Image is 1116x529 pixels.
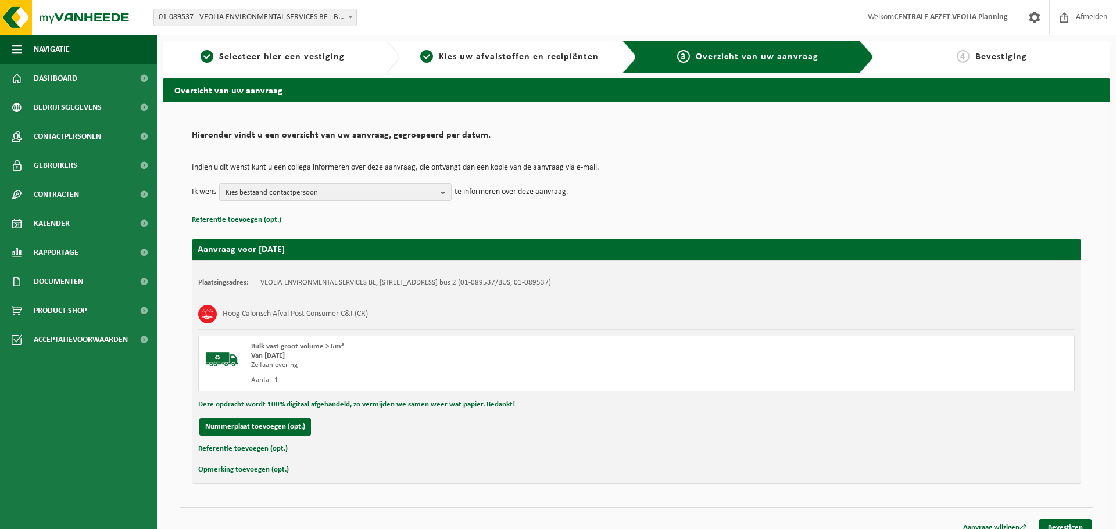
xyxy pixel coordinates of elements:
[153,9,357,26] span: 01-089537 - VEOLIA ENVIRONMENTAL SERVICES BE - BEERSE
[34,93,102,122] span: Bedrijfsgegevens
[260,278,551,287] td: VEOLIA ENVIRONMENTAL SERVICES BE, [STREET_ADDRESS] bus 2 (01-089537/BUS, 01-089537)
[199,418,311,436] button: Nummerplaat toevoegen (opt.)
[169,50,377,64] a: 1Selecteer hier een vestiging
[192,183,216,201] p: Ik wens
[223,305,368,323] h3: Hoog Calorisch Afval Post Consumer C&I (CR)
[219,52,345,62] span: Selecteer hier een vestiging
[894,13,1008,21] strong: CENTRALE AFZET VEOLIA Planning
[34,122,101,151] span: Contactpersonen
[226,184,436,201] span: Kies bestaand contactpersoon
[163,78,1110,101] h2: Overzicht van uw aanvraag
[251,343,344,350] span: Bulk vast groot volume > 6m³
[198,441,288,456] button: Referentie toevoegen (opt.)
[198,245,285,254] strong: Aanvraag voor [DATE]
[192,213,281,228] button: Referentie toevoegen (opt.)
[455,183,568,201] p: te informeren over deze aanvraag.
[198,397,515,412] button: Deze opdracht wordt 100% digitaal afgehandeld, zo vermijden we samen weer wat papier. Bedankt!
[198,279,249,286] strong: Plaatsingsadres:
[420,50,433,63] span: 2
[34,238,78,267] span: Rapportage
[219,183,452,201] button: Kies bestaand contactpersoon
[34,267,83,296] span: Documenten
[406,50,614,64] a: 2Kies uw afvalstoffen en recipiënten
[251,376,683,385] div: Aantal: 1
[439,52,599,62] span: Kies uw afvalstoffen en recipiënten
[251,361,683,370] div: Zelfaanlevering
[34,325,128,354] span: Acceptatievoorwaarden
[34,64,77,93] span: Dashboard
[34,151,77,180] span: Gebruikers
[957,50,970,63] span: 4
[34,180,79,209] span: Contracten
[34,296,87,325] span: Product Shop
[198,462,289,477] button: Opmerking toevoegen (opt.)
[251,352,285,359] strong: Van [DATE]
[154,9,356,26] span: 01-089537 - VEOLIA ENVIRONMENTAL SERVICES BE - BEERSE
[34,35,70,64] span: Navigatie
[201,50,213,63] span: 1
[192,131,1081,146] h2: Hieronder vindt u een overzicht van uw aanvraag, gegroepeerd per datum.
[34,209,70,238] span: Kalender
[192,164,1081,172] p: Indien u dit wenst kunt u een collega informeren over deze aanvraag, die ontvangt dan een kopie v...
[205,342,239,377] img: BL-SO-LV.png
[677,50,690,63] span: 3
[696,52,818,62] span: Overzicht van uw aanvraag
[975,52,1027,62] span: Bevestiging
